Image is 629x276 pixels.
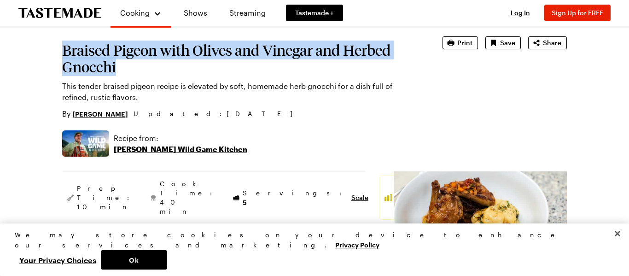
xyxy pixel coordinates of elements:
[62,81,417,103] p: This tender braised pigeon recipe is elevated by soft, homemade herb gnocchi for a dish full of r...
[243,198,247,206] span: 5
[134,109,302,119] span: Updated : [DATE]
[457,38,472,47] span: Print
[15,250,101,270] button: Your Privacy Choices
[120,8,150,17] span: Cooking
[77,184,134,211] span: Prep Time: 10 min
[15,230,606,270] div: Privacy
[443,36,478,49] button: Print
[15,230,606,250] div: We may store cookies on your device to enhance our services and marketing.
[286,5,343,21] a: Tastemade +
[335,240,379,249] a: More information about your privacy, opens in a new tab
[114,133,247,144] p: Recipe from:
[101,250,167,270] button: Ok
[18,8,101,18] a: To Tastemade Home Page
[502,8,539,18] button: Log In
[114,144,247,155] p: [PERSON_NAME] Wild Game Kitchen
[62,42,417,75] h1: Braised Pigeon with Olives and Vinegar and Herbed Gnocchi
[528,36,567,49] button: Share
[351,193,368,202] button: Scale
[485,36,521,49] button: Save recipe
[552,9,603,17] span: Sign Up for FREE
[544,5,611,21] button: Sign Up for FREE
[72,109,128,119] a: [PERSON_NAME]
[62,108,128,119] p: By
[500,38,515,47] span: Save
[607,223,628,244] button: Close
[243,188,347,207] span: Servings:
[543,38,561,47] span: Share
[511,9,530,17] span: Log In
[120,4,162,22] button: Cooking
[114,133,247,155] a: Recipe from:[PERSON_NAME] Wild Game Kitchen
[160,179,217,216] span: Cook Time: 40 min
[295,8,334,18] span: Tastemade +
[62,130,109,157] img: Show where recipe is used
[394,171,567,269] img: Recipe image thumbnail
